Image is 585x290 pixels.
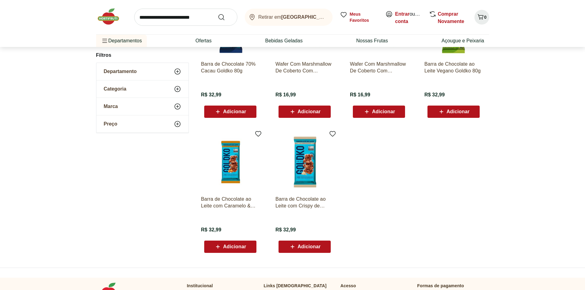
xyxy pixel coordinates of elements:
a: Comprar Novamente [438,11,464,24]
button: Submit Search [218,14,232,21]
a: Bebidas Geladas [265,37,303,44]
span: Meus Favoritos [350,11,378,23]
p: Institucional [187,283,213,289]
a: Meus Favoritos [340,11,378,23]
a: Entrar [395,11,410,17]
input: search [134,9,237,26]
p: Acesso [341,283,356,289]
button: Preço [96,115,189,133]
span: Adicionar [298,109,321,114]
span: Adicionar [372,109,395,114]
span: Adicionar [298,244,321,249]
button: Categoria [96,80,189,98]
span: 0 [484,15,487,20]
span: Preço [104,121,117,127]
button: Adicionar [204,241,256,253]
button: Retirar em[GEOGRAPHIC_DATA]/[GEOGRAPHIC_DATA] [245,9,333,26]
span: R$ 32,99 [201,226,221,233]
button: Adicionar [353,106,405,118]
p: Links [DEMOGRAPHIC_DATA] [264,283,327,289]
button: Adicionar [427,106,480,118]
img: Barra de Chocolate ao Leite com Crispy de Quinoa Goldko 80g [275,133,334,191]
span: R$ 32,99 [201,91,221,98]
span: Adicionar [223,244,246,249]
a: Barra de Chocolate ao Leite com Caramelo & Flor de Sal Goldko 80g [201,196,259,209]
a: Barra de Chocolate ao Leite Vegano Goldko 80g [424,61,483,74]
p: Formas de pagamento [417,283,489,289]
a: Barra de Chocolate 70% Cacau Goldko 80g [201,61,259,74]
span: R$ 16,99 [275,91,296,98]
a: Açougue e Peixaria [442,37,484,44]
img: Hortifruti [96,7,127,26]
img: Barra de Chocolate ao Leite com Caramelo & Flor de Sal Goldko 80g [201,133,259,191]
a: Ofertas [195,37,211,44]
a: Wafer Com Marshmallow De Coberto Com Chocolate 70% Cacau Zero Açúcar Musa - 30G [350,61,408,74]
a: Wafer Com Marshmallow De Coberto Com Chocolate Ao Leite Zero Açúcar Musa - 30G [275,61,334,74]
a: Nossas Frutas [356,37,388,44]
span: Departamento [104,68,137,75]
button: Adicionar [204,106,256,118]
button: Menu [101,33,108,48]
span: R$ 16,99 [350,91,370,98]
b: [GEOGRAPHIC_DATA]/[GEOGRAPHIC_DATA] [281,14,388,20]
span: Adicionar [223,109,246,114]
button: Adicionar [279,106,331,118]
span: R$ 32,99 [275,226,296,233]
button: Carrinho [474,10,489,25]
span: Categoria [104,86,127,92]
span: Adicionar [447,109,470,114]
span: R$ 32,99 [424,91,445,98]
button: Adicionar [279,241,331,253]
button: Departamento [96,63,189,80]
span: Marca [104,103,118,110]
span: Retirar em [258,14,326,20]
span: Departamentos [101,33,142,48]
h2: Filtros [96,49,189,61]
button: Marca [96,98,189,115]
span: ou [395,10,423,25]
a: Barra de Chocolate ao Leite com Crispy de Quinoa Goldko 80g [275,196,334,209]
